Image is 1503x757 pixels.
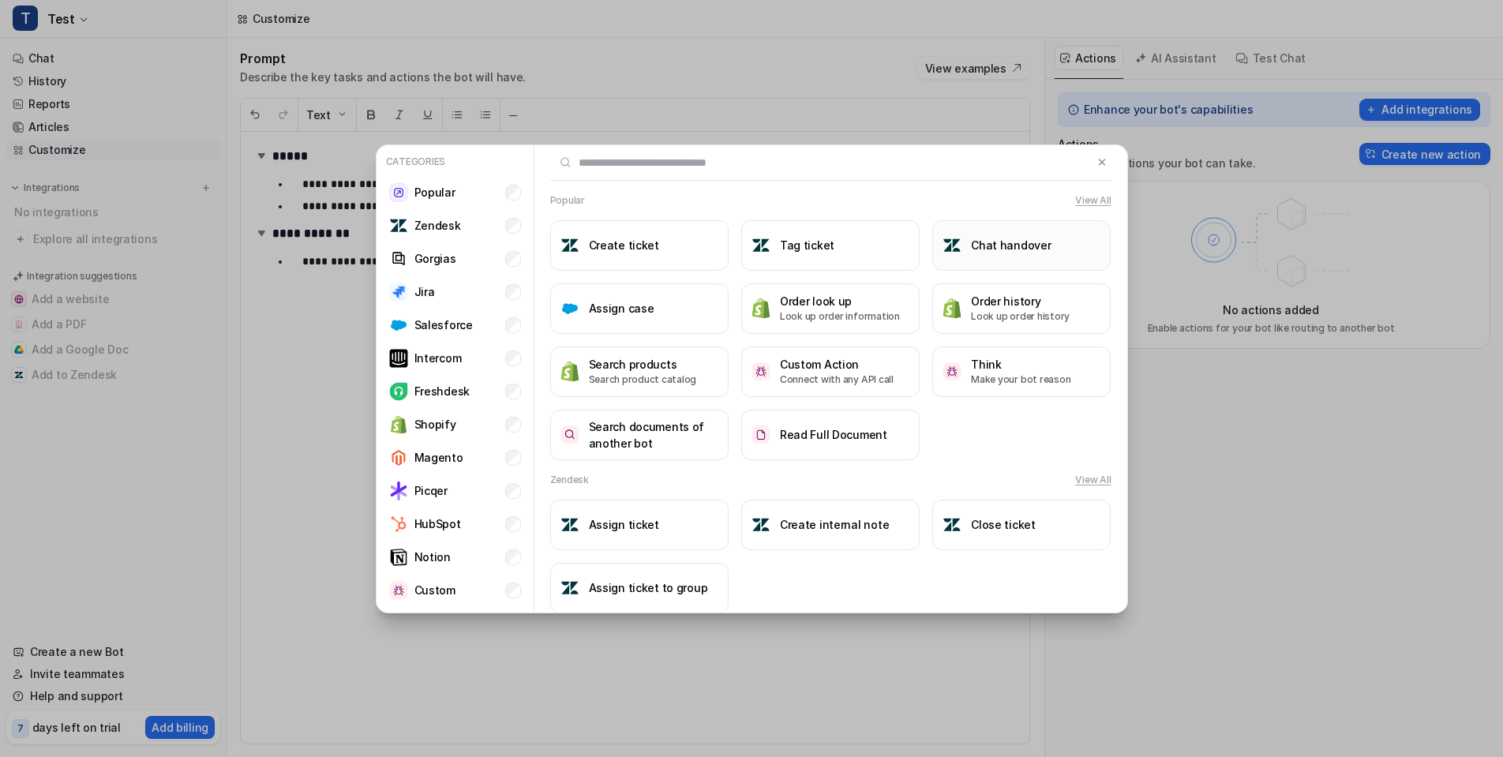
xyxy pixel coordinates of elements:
[971,516,1036,533] h3: Close ticket
[971,309,1070,324] p: Look up order history
[560,425,579,444] img: Search documents of another bot
[414,515,461,532] p: HubSpot
[751,515,770,534] img: Create internal note
[943,298,961,319] img: Order history
[741,347,920,397] button: Custom ActionCustom ActionConnect with any API call
[751,298,770,319] img: Order look up
[560,579,579,598] img: Assign ticket to group
[550,283,729,334] button: Assign caseAssign case
[589,579,708,596] h3: Assign ticket to group
[943,236,961,255] img: Chat handover
[414,283,435,300] p: Jira
[751,236,770,255] img: Tag ticket
[414,350,462,366] p: Intercom
[414,416,456,433] p: Shopify
[943,515,961,534] img: Close ticket
[414,383,470,399] p: Freshdesk
[780,309,900,324] p: Look up order information
[550,193,585,208] h2: Popular
[550,410,729,460] button: Search documents of another botSearch documents of another bot
[1075,473,1111,487] button: View All
[414,250,456,267] p: Gorgias
[780,293,900,309] h3: Order look up
[932,220,1111,271] button: Chat handoverChat handover
[1075,193,1111,208] button: View All
[751,362,770,380] img: Custom Action
[414,449,463,466] p: Magento
[741,220,920,271] button: Tag ticketTag ticket
[971,237,1051,253] h3: Chat handover
[550,500,729,550] button: Assign ticketAssign ticket
[383,152,527,172] p: Categories
[550,563,729,613] button: Assign ticket to groupAssign ticket to group
[414,482,448,499] p: Picqer
[780,516,889,533] h3: Create internal note
[560,515,579,534] img: Assign ticket
[932,283,1111,334] button: Order historyOrder historyLook up order history
[780,237,834,253] h3: Tag ticket
[550,473,589,487] h2: Zendesk
[741,410,920,460] button: Read Full DocumentRead Full Document
[550,347,729,397] button: Search productsSearch productsSearch product catalog
[932,500,1111,550] button: Close ticketClose ticket
[589,237,659,253] h3: Create ticket
[780,426,887,443] h3: Read Full Document
[560,236,579,255] img: Create ticket
[589,373,697,387] p: Search product catalog
[550,220,729,271] button: Create ticketCreate ticket
[751,425,770,444] img: Read Full Document
[741,500,920,550] button: Create internal noteCreate internal note
[414,582,455,598] p: Custom
[589,516,659,533] h3: Assign ticket
[932,347,1111,397] button: ThinkThinkMake your bot reason
[780,356,894,373] h3: Custom Action
[971,356,1070,373] h3: Think
[971,293,1070,309] h3: Order history
[943,362,961,380] img: Think
[780,373,894,387] p: Connect with any API call
[971,373,1070,387] p: Make your bot reason
[414,217,461,234] p: Zendesk
[560,361,579,382] img: Search products
[560,299,579,318] img: Assign case
[589,418,718,452] h3: Search documents of another bot
[414,317,473,333] p: Salesforce
[589,300,654,317] h3: Assign case
[741,283,920,334] button: Order look upOrder look upLook up order information
[414,184,455,200] p: Popular
[589,356,697,373] h3: Search products
[414,549,451,565] p: Notion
